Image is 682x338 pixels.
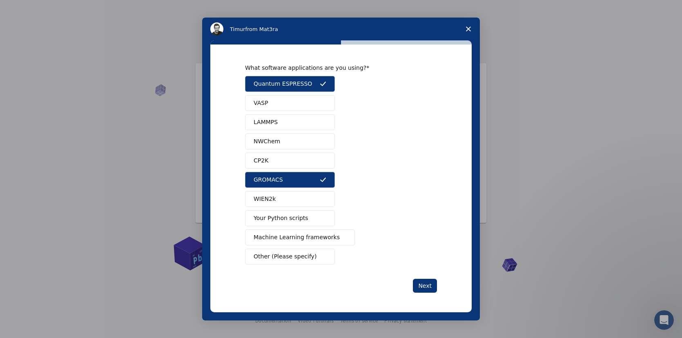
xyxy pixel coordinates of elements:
[245,95,335,111] button: VASP
[254,176,283,184] span: GROMACS
[245,153,335,169] button: CP2K
[230,26,245,32] span: Timur
[254,137,280,146] span: NWChem
[254,195,276,203] span: WIEN2k
[254,118,278,127] span: LAMMPS
[413,279,437,293] button: Next
[245,114,335,130] button: LAMMPS
[245,191,335,207] button: WIEN2k
[245,64,425,71] div: What software applications are you using?
[210,22,223,36] img: Profile image for Timur
[254,252,316,261] span: Other (Please specify)
[254,99,268,107] span: VASP
[254,156,268,165] span: CP2K
[254,80,312,88] span: Quantum ESPRESSO
[254,214,308,222] span: Your Python scripts
[245,229,355,245] button: Machine Learning frameworks
[245,210,335,226] button: Your Python scripts
[17,6,47,13] span: Support
[245,26,278,32] span: from Mat3ra
[457,18,480,40] span: Close survey
[245,249,335,265] button: Other (Please specify)
[254,233,340,242] span: Machine Learning frameworks
[245,172,335,188] button: GROMACS
[245,76,335,92] button: Quantum ESPRESSO
[245,133,335,149] button: NWChem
